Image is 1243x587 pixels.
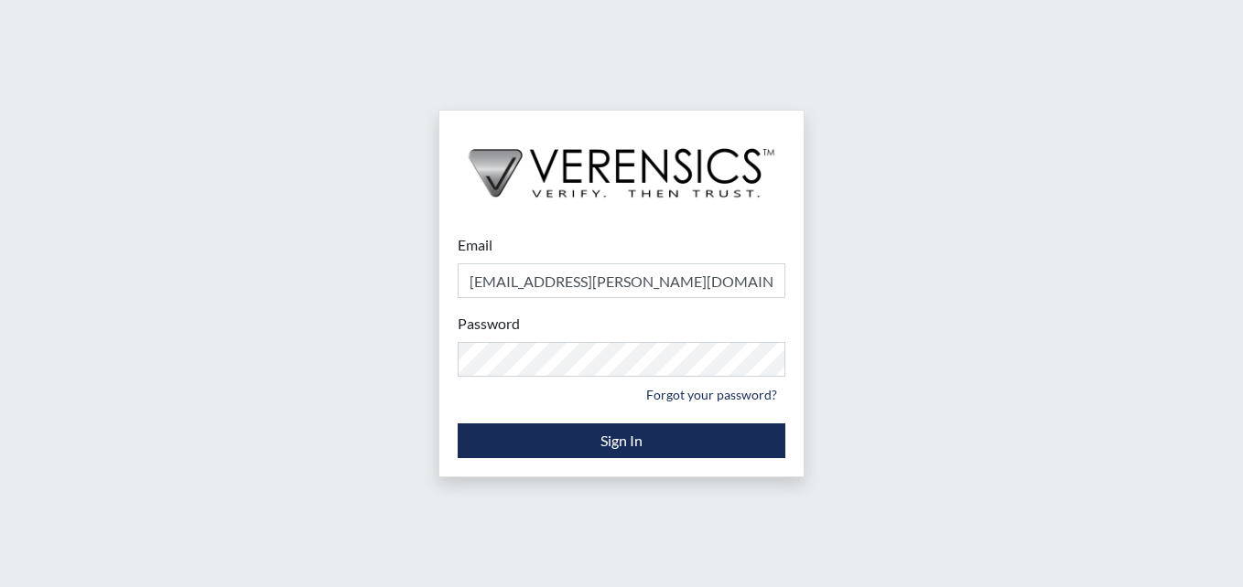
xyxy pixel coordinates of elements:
a: Forgot your password? [638,380,785,409]
button: Sign In [458,423,785,458]
label: Email [458,234,492,256]
img: logo-wide-black.2aad4157.png [439,111,804,217]
label: Password [458,313,520,335]
input: Email [458,263,785,298]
